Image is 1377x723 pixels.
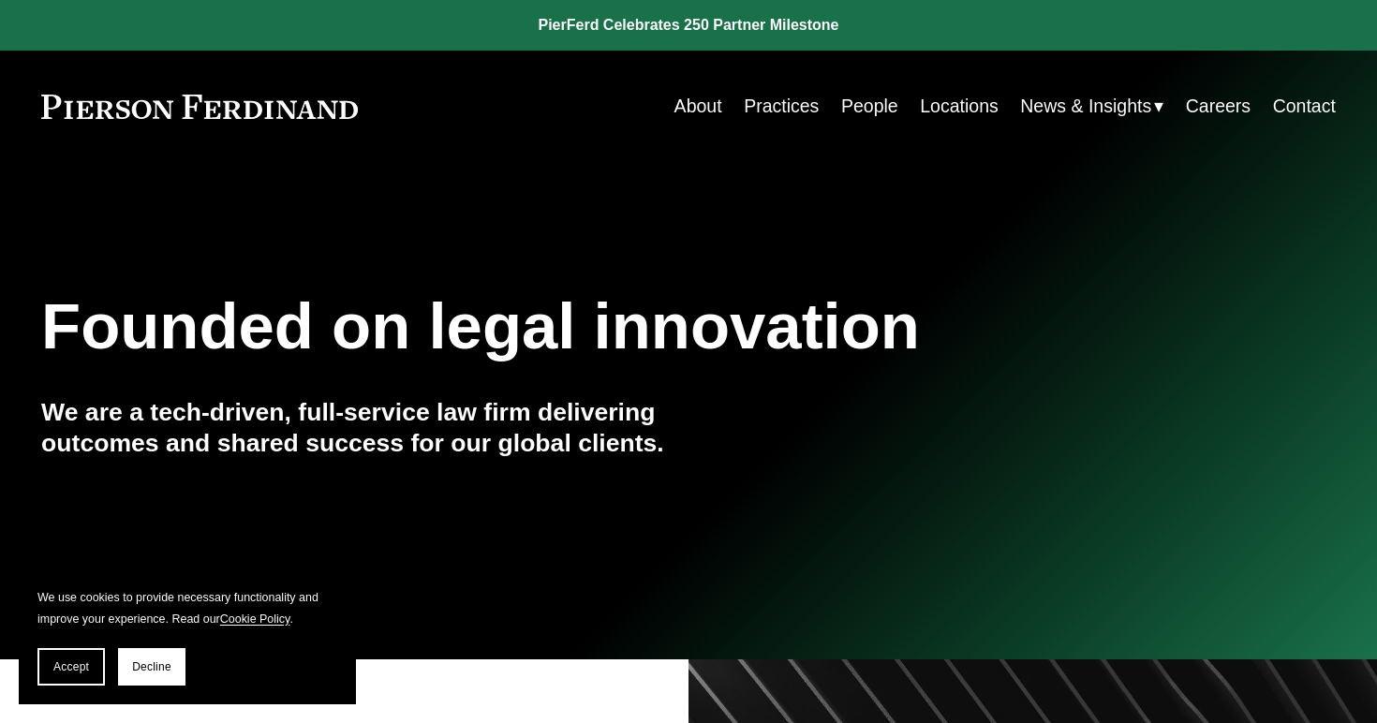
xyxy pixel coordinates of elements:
[220,612,290,626] a: Cookie Policy
[118,648,185,686] button: Decline
[1186,88,1251,125] a: Careers
[1020,90,1151,123] span: News & Insights
[41,290,1120,364] h1: Founded on legal innovation
[920,88,999,125] a: Locations
[744,88,819,125] a: Practices
[1273,88,1336,125] a: Contact
[1020,88,1163,125] a: folder dropdown
[674,88,722,125] a: About
[37,587,337,629] p: We use cookies to provide necessary functionality and improve your experience. Read our .
[132,660,171,673] span: Decline
[37,648,105,686] button: Accept
[53,660,89,673] span: Accept
[19,568,356,704] section: Cookie banner
[41,397,688,460] h4: We are a tech-driven, full-service law firm delivering outcomes and shared success for our global...
[841,88,898,125] a: People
